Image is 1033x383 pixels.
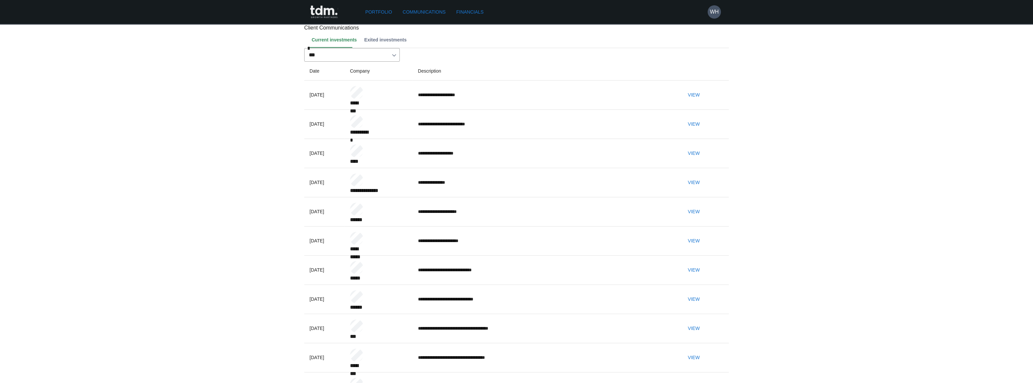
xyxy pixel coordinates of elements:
th: Date [304,62,345,81]
button: Current investments [310,32,362,48]
td: [DATE] [304,226,345,255]
td: [DATE] [304,139,345,168]
button: Exited investments [362,32,412,48]
button: View [683,293,704,305]
button: View [683,176,704,189]
h6: WH [710,8,719,16]
button: View [683,206,704,218]
td: [DATE] [304,255,345,285]
p: Client Communications [304,24,729,32]
button: View [683,235,704,247]
td: [DATE] [304,168,345,197]
td: [DATE] [304,285,345,314]
button: View [683,118,704,130]
div: Client notes tab [310,32,729,48]
td: [DATE] [304,109,345,139]
button: View [683,351,704,364]
th: Company [345,62,413,81]
a: Financials [453,6,486,18]
button: View [683,264,704,276]
button: View [683,322,704,335]
button: WH [708,5,721,19]
th: Description [413,62,678,81]
a: Portfolio [363,6,395,18]
td: [DATE] [304,314,345,343]
td: [DATE] [304,343,345,372]
button: View [683,147,704,160]
button: View [683,89,704,101]
a: Communications [400,6,448,18]
td: [DATE] [304,80,345,109]
td: [DATE] [304,197,345,226]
